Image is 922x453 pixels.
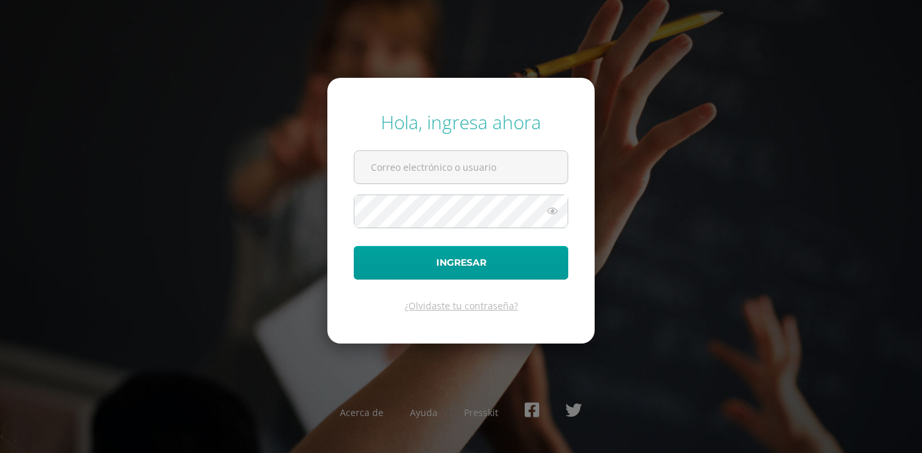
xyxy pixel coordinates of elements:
[464,406,498,419] a: Presskit
[340,406,383,419] a: Acerca de
[354,246,568,280] button: Ingresar
[410,406,438,419] a: Ayuda
[354,109,568,135] div: Hola, ingresa ahora
[405,299,518,312] a: ¿Olvidaste tu contraseña?
[354,151,568,183] input: Correo electrónico o usuario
